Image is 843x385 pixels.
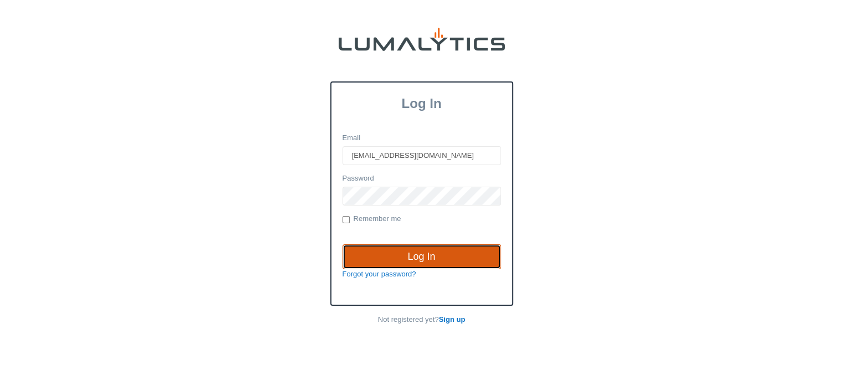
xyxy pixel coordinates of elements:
[343,216,350,223] input: Remember me
[343,244,501,270] input: Log In
[343,270,416,278] a: Forgot your password?
[439,315,466,324] a: Sign up
[331,96,512,111] h3: Log In
[343,214,401,225] label: Remember me
[330,315,513,325] p: Not registered yet?
[343,133,361,143] label: Email
[339,28,505,51] img: lumalytics-black-e9b537c871f77d9ce8d3a6940f85695cd68c596e3f819dc492052d1098752254.png
[343,173,374,184] label: Password
[343,146,501,165] input: Email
